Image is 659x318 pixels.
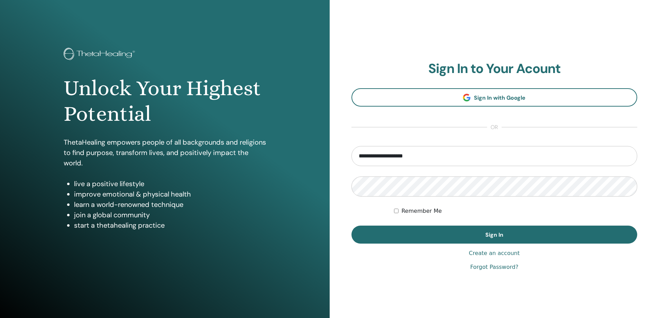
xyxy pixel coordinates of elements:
a: Create an account [469,249,520,257]
li: join a global community [74,210,266,220]
li: start a thetahealing practice [74,220,266,230]
li: improve emotional & physical health [74,189,266,199]
h1: Unlock Your Highest Potential [64,75,266,127]
h2: Sign In to Your Acount [351,61,638,77]
li: learn a world-renowned technique [74,199,266,210]
a: Forgot Password? [470,263,518,271]
span: or [487,123,502,131]
a: Sign In with Google [351,88,638,107]
li: live a positive lifestyle [74,179,266,189]
span: Sign In [485,231,503,238]
div: Keep me authenticated indefinitely or until I manually logout [394,207,637,215]
button: Sign In [351,226,638,244]
span: Sign In with Google [474,94,525,101]
label: Remember Me [401,207,442,215]
p: ThetaHealing empowers people of all backgrounds and religions to find purpose, transform lives, a... [64,137,266,168]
